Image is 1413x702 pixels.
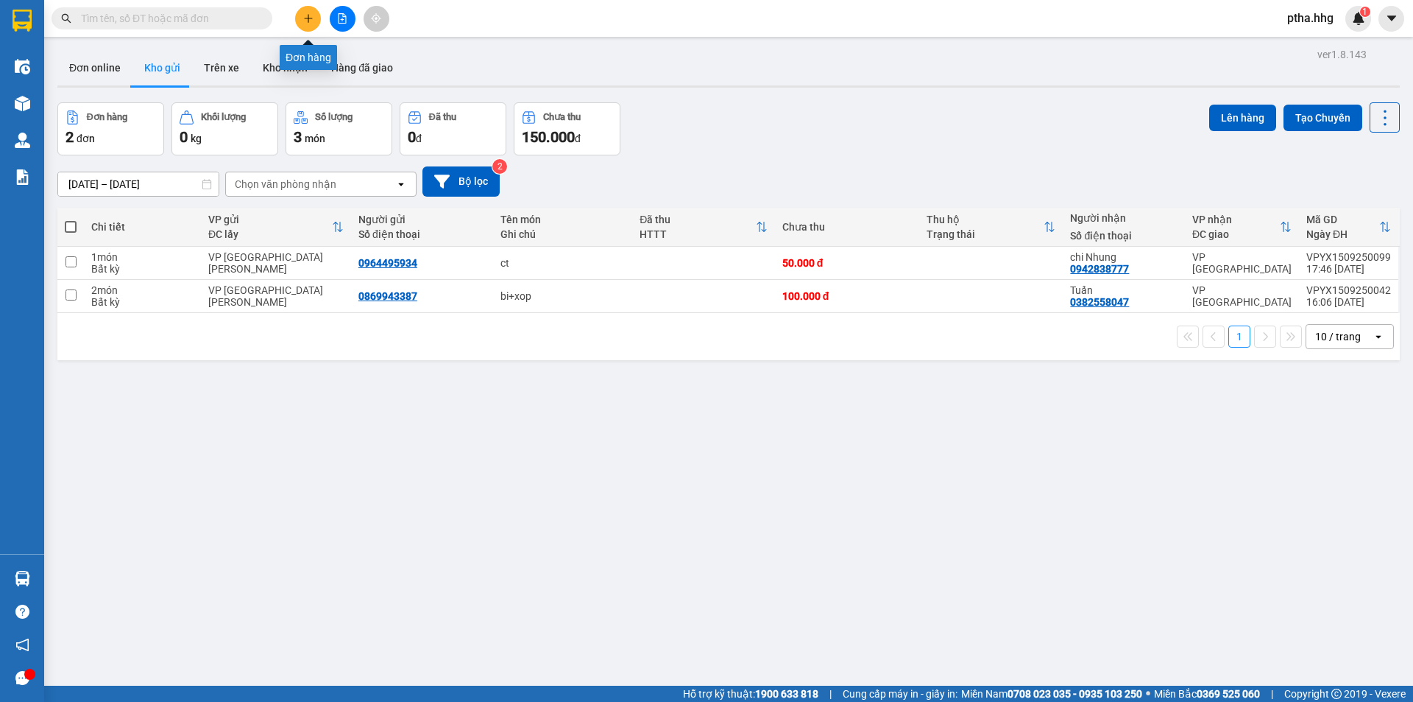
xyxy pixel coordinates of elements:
span: 3 [294,128,302,146]
sup: 1 [1360,7,1370,17]
span: 42 [PERSON_NAME] [PERSON_NAME] - [GEOGRAPHIC_DATA] [68,49,177,88]
button: caret-down [1378,6,1404,32]
svg: open [395,178,407,190]
div: Đã thu [640,214,756,225]
div: Tên món [500,214,625,225]
span: kg [191,133,202,144]
div: Chưa thu [543,112,581,122]
button: Khối lượng0kg [171,102,278,155]
button: Đơn online [57,50,132,85]
div: VPYX1509250099 [1306,251,1391,263]
img: logo [8,39,55,112]
div: 0942838777 [1070,263,1129,275]
div: 0382558047 [1070,296,1129,308]
div: Đơn hàng [87,112,127,122]
div: Ghi chú [500,228,625,240]
div: 100.000 đ [782,290,912,302]
img: solution-icon [15,169,30,185]
div: Chi tiết [91,221,194,233]
span: | [1271,686,1273,702]
button: plus [295,6,321,32]
span: question-circle [15,605,29,619]
button: Số lượng3món [286,102,392,155]
div: Đơn hàng [280,45,337,70]
button: aim [364,6,389,32]
div: ver 1.8.143 [1317,46,1367,63]
button: 1 [1228,326,1250,348]
img: warehouse-icon [15,59,30,74]
div: Mã GD [1306,214,1379,225]
span: message [15,671,29,685]
button: file-add [330,6,355,32]
div: Người nhận [1070,212,1177,224]
button: Tạo Chuyến [1283,105,1362,131]
span: | [829,686,832,702]
img: icon-new-feature [1352,12,1365,25]
button: Lên hàng [1209,105,1276,131]
th: Toggle SortBy [201,208,351,247]
strong: Hotline : [PHONE_NUMBER] - [PHONE_NUMBER] [63,110,197,133]
button: Bộ lọc [422,166,500,197]
div: 0964495934 [358,257,417,269]
div: 10 / trang [1315,329,1361,344]
span: Miền Nam [961,686,1142,702]
div: Đã thu [429,112,456,122]
div: ĐC giao [1192,228,1280,240]
div: Bất kỳ [91,296,194,308]
input: Select a date range. [58,172,219,196]
span: file-add [337,13,347,24]
div: Người gửi [358,214,486,225]
div: ct [500,257,625,269]
div: HTTT [640,228,756,240]
button: Chưa thu150.000đ [514,102,620,155]
div: Số lượng [315,112,353,122]
th: Toggle SortBy [632,208,775,247]
span: VPYX1509250099 [204,66,311,82]
div: VP [GEOGRAPHIC_DATA] [1192,284,1292,308]
div: VP [GEOGRAPHIC_DATA][PERSON_NAME] [208,251,344,275]
span: notification [15,638,29,652]
span: caret-down [1385,12,1398,25]
span: 2 [65,128,74,146]
input: Tìm tên, số ĐT hoặc mã đơn [81,10,255,27]
div: ĐC lấy [208,228,332,240]
span: 150.000 [522,128,575,146]
button: Đơn hàng2đơn [57,102,164,155]
span: Hỗ trợ kỹ thuật: [683,686,818,702]
strong: 0369 525 060 [1197,688,1260,700]
div: Bất kỳ [91,263,194,275]
div: Chưa thu [782,221,912,233]
img: warehouse-icon [15,96,30,111]
div: VP gửi [208,214,332,225]
div: Khối lượng [201,112,246,122]
span: ptha.hhg [1275,9,1345,27]
strong: 0708 023 035 - 0935 103 250 [1007,688,1142,700]
button: Đã thu0đ [400,102,506,155]
div: 1 món [91,251,194,263]
div: Tuấn [1070,284,1177,296]
div: Thu hộ [927,214,1044,225]
div: VP [GEOGRAPHIC_DATA][PERSON_NAME] [208,284,344,308]
div: 16:06 [DATE] [1306,296,1391,308]
button: Trên xe [192,50,251,85]
th: Toggle SortBy [1185,208,1299,247]
div: bi+xop [500,290,625,302]
strong: HÃNG XE HẢI HOÀNG GIA [83,15,176,46]
span: Miền Bắc [1154,686,1260,702]
span: đ [575,133,581,144]
span: món [305,133,325,144]
div: VP nhận [1192,214,1280,225]
strong: PHIẾU GỬI HÀNG [70,91,189,107]
div: VP [GEOGRAPHIC_DATA] [1192,251,1292,275]
button: Hàng đã giao [319,50,405,85]
button: Kho nhận [251,50,319,85]
span: 0 [180,128,188,146]
span: aim [371,13,381,24]
div: 17:46 [DATE] [1306,263,1391,275]
div: Trạng thái [927,228,1044,240]
span: ⚪️ [1146,691,1150,697]
span: đ [416,133,422,144]
strong: 1900 633 818 [755,688,818,700]
img: warehouse-icon [15,571,30,586]
sup: 2 [492,159,507,174]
